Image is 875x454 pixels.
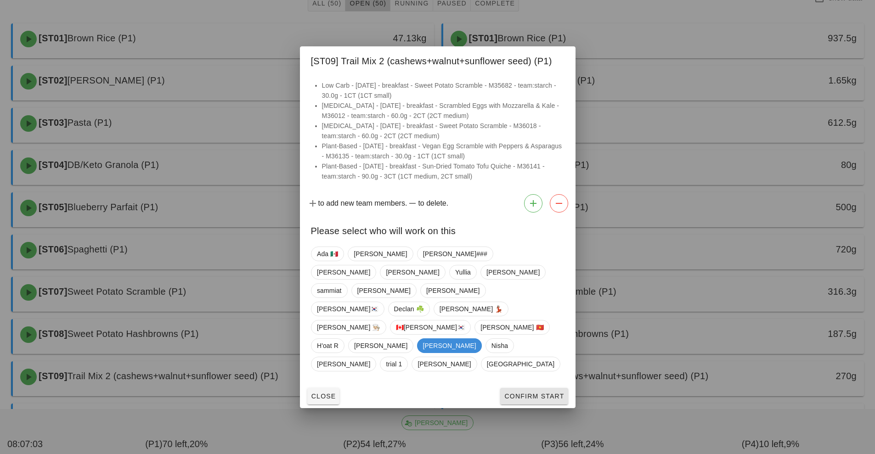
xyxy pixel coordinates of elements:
[300,191,576,216] div: to add new team members. to delete.
[322,141,565,161] li: Plant-Based - [DATE] - breakfast - Vegan Egg Scramble with Peppers & Asparagus - M36135 - team:st...
[322,80,565,101] li: Low Carb - [DATE] - breakfast - Sweet Potato Scramble - M35682 - team:starch - 30.0g - 1CT (1CT s...
[317,339,339,353] span: H'oat R
[500,388,568,404] button: Confirm Start
[354,247,407,261] span: [PERSON_NAME]
[322,161,565,181] li: Plant-Based - [DATE] - breakfast - Sun-Dried Tomato Tofu Quiche - M36141 - team:starch - 90.0g - ...
[317,247,338,261] span: Ada 🇲🇽
[394,302,423,316] span: Declan ☘️
[317,265,370,279] span: [PERSON_NAME]
[386,265,439,279] span: [PERSON_NAME]
[386,357,402,371] span: trial 1
[480,320,544,334] span: [PERSON_NAME] 🇻🇳
[357,284,410,297] span: [PERSON_NAME]
[300,46,576,73] div: [ST09] Trail Mix 2 (cashews+walnut+sunflower seed) (P1)
[395,320,465,334] span: 🇨🇦[PERSON_NAME]🇰🇷
[354,339,407,353] span: [PERSON_NAME]
[418,357,471,371] span: [PERSON_NAME]
[486,265,539,279] span: [PERSON_NAME]
[317,357,370,371] span: [PERSON_NAME]
[423,247,487,261] span: [PERSON_NAME]###
[322,101,565,121] li: [MEDICAL_DATA] - [DATE] - breakfast - Scrambled Eggs with Mozzarella & Kale - M36012 - team:starc...
[423,338,476,353] span: [PERSON_NAME]
[486,357,554,371] span: [GEOGRAPHIC_DATA]
[307,388,340,404] button: Close
[300,216,576,243] div: Please select who will work on this
[504,392,564,400] span: Confirm Start
[426,284,480,297] span: [PERSON_NAME]
[439,302,502,316] span: [PERSON_NAME] 💃🏽
[317,284,342,297] span: sammiat
[491,339,508,353] span: Nisha
[322,121,565,141] li: [MEDICAL_DATA] - [DATE] - breakfast - Sweet Potato Scramble - M36018 - team:starch - 60.0g - 2CT ...
[317,320,380,334] span: [PERSON_NAME] 👨🏼‍🍳
[311,392,336,400] span: Close
[455,265,470,279] span: Yullia
[317,302,378,316] span: [PERSON_NAME]🇰🇷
